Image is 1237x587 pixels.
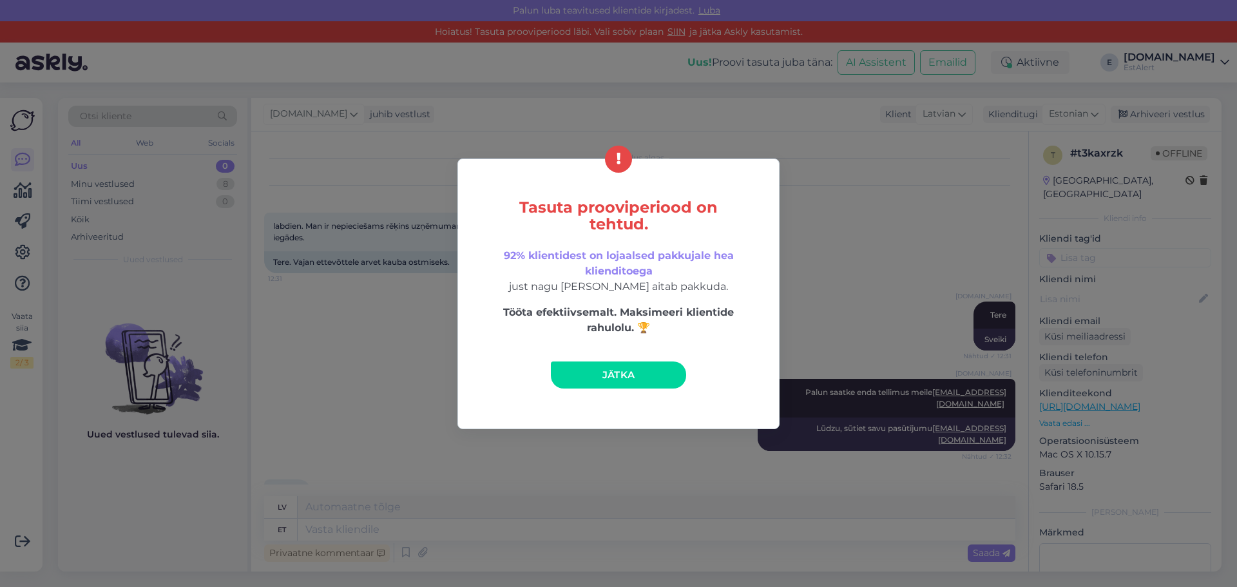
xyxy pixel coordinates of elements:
[602,369,635,381] span: Jätka
[485,199,752,233] h5: Tasuta prooviperiood on tehtud.
[551,361,686,389] a: Jätka
[485,305,752,336] p: Tööta efektiivsemalt. Maksimeeri klientide rahulolu. 🏆
[485,248,752,294] p: just nagu [PERSON_NAME] aitab pakkuda.
[504,249,734,277] span: 92% klientidest on lojaalsed pakkujale hea klienditoega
